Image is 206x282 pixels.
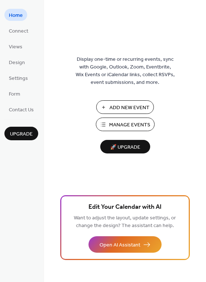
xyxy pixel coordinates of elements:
span: Design [9,59,25,67]
button: Manage Events [96,118,155,131]
button: Open AI Assistant [88,236,162,253]
span: Views [9,43,22,51]
span: Want to adjust the layout, update settings, or change the design? The assistant can help. [74,213,176,231]
span: Open AI Assistant [100,241,140,249]
span: Display one-time or recurring events, sync with Google, Outlook, Zoom, Eventbrite, Wix Events or ... [76,56,175,86]
a: Connect [4,25,33,37]
span: Contact Us [9,106,34,114]
span: Upgrade [10,130,33,138]
span: Connect [9,27,28,35]
span: Manage Events [109,121,150,129]
button: Add New Event [96,100,154,114]
button: Upgrade [4,127,38,140]
a: Settings [4,72,32,84]
span: 🚀 Upgrade [105,142,146,152]
span: Home [9,12,23,19]
span: Add New Event [109,104,149,112]
span: Form [9,90,20,98]
span: Edit Your Calendar with AI [88,202,162,212]
a: Views [4,40,27,52]
span: Settings [9,75,28,82]
a: Contact Us [4,103,38,115]
a: Form [4,88,25,100]
a: Design [4,56,29,68]
a: Home [4,9,27,21]
button: 🚀 Upgrade [100,140,150,153]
